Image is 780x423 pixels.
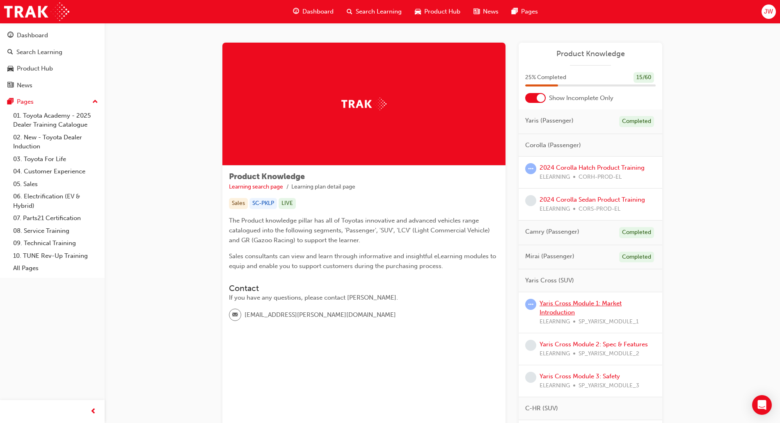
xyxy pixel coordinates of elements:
span: Pages [521,7,538,16]
a: guage-iconDashboard [286,3,340,20]
span: The Product knowledge pillar has all of Toyotas innovative and advanced vehicles range catalogued... [229,217,492,244]
span: news-icon [473,7,480,17]
span: SP_YARISX_MODULE_2 [579,349,639,359]
a: Search Learning [3,45,101,60]
div: Completed [619,227,654,238]
span: news-icon [7,82,14,89]
div: Completed [619,116,654,127]
h3: Contact [229,284,499,293]
a: 08. Service Training [10,225,101,237]
a: 04. Customer Experience [10,165,101,178]
button: JW [762,5,776,19]
span: search-icon [7,49,13,56]
span: Search Learning [356,7,402,16]
span: car-icon [7,65,14,73]
div: Open Intercom Messenger [752,395,772,415]
span: ELEARNING [540,173,570,182]
span: Camry (Passenger) [525,227,579,237]
span: JW [764,7,773,16]
span: Yaris Cross (SUV) [525,276,574,285]
div: Completed [619,252,654,263]
a: Yaris Cross Module 1: Market Introduction [540,300,622,316]
a: Product Knowledge [525,49,656,59]
span: learningRecordVerb_NONE-icon [525,372,536,383]
span: car-icon [415,7,421,17]
span: learningRecordVerb_NONE-icon [525,340,536,351]
span: Product Knowledge [229,172,305,181]
span: Mirai (Passenger) [525,252,574,261]
span: CORH-PROD-EL [579,173,622,182]
span: Yaris (Passenger) [525,116,574,125]
span: ELEARNING [540,381,570,391]
span: ELEARNING [540,317,570,327]
div: LIVE [279,198,296,209]
button: DashboardSearch LearningProduct HubNews [3,26,101,94]
span: learningRecordVerb_ATTEMPT-icon [525,163,536,174]
a: Yaris Cross Module 3: Safety [540,373,620,380]
div: 15 / 60 [634,72,654,83]
span: 25 % Completed [525,73,566,82]
img: Trak [4,2,69,21]
img: Trak [341,98,387,110]
a: Product Hub [3,61,101,76]
a: search-iconSearch Learning [340,3,408,20]
span: CORS-PROD-EL [579,205,620,214]
a: 10. TUNE Rev-Up Training [10,250,101,262]
span: SP_YARISX_MODULE_3 [579,381,639,391]
a: 09. Technical Training [10,237,101,250]
div: News [17,81,32,90]
a: 01. Toyota Academy - 2025 Dealer Training Catalogue [10,109,101,131]
button: Pages [3,94,101,109]
div: Product Hub [17,64,53,73]
a: 03. Toyota For Life [10,153,101,166]
span: ELEARNING [540,349,570,359]
span: prev-icon [90,407,96,417]
span: search-icon [347,7,352,17]
a: 06. Electrification (EV & Hybrid) [10,190,101,212]
a: 05. Sales [10,178,101,191]
span: guage-icon [293,7,299,17]
span: SP_YARISX_MODULE_1 [579,317,639,327]
span: Sales consultants can view and learn through informative and insightful eLearning modules to equi... [229,252,498,270]
a: 2024 Corolla Hatch Product Training [540,164,645,171]
div: Search Learning [16,48,62,57]
span: News [483,7,499,16]
span: ELEARNING [540,205,570,214]
div: If you have any questions, please contact [PERSON_NAME]. [229,293,499,302]
span: guage-icon [7,32,14,39]
a: car-iconProduct Hub [408,3,467,20]
span: Show Incomplete Only [549,93,613,103]
span: [EMAIL_ADDRESS][PERSON_NAME][DOMAIN_NAME] [245,310,396,320]
div: SC-PKLP [249,198,277,209]
div: Dashboard [17,31,48,40]
a: News [3,78,101,93]
a: pages-iconPages [505,3,544,20]
span: learningRecordVerb_NONE-icon [525,195,536,206]
div: Pages [17,97,34,107]
a: news-iconNews [467,3,505,20]
a: Learning search page [229,183,283,190]
span: pages-icon [7,98,14,106]
span: Corolla (Passenger) [525,141,581,150]
span: email-icon [232,310,238,321]
span: up-icon [92,97,98,107]
a: All Pages [10,262,101,275]
a: 2024 Corolla Sedan Product Training [540,196,645,203]
div: Sales [229,198,248,209]
span: Product Hub [424,7,460,16]
a: 07. Parts21 Certification [10,212,101,225]
span: C-HR (SUV) [525,404,558,413]
a: Dashboard [3,28,101,43]
span: learningRecordVerb_ATTEMPT-icon [525,299,536,310]
a: Yaris Cross Module 2: Spec & Features [540,341,648,348]
a: 02. New - Toyota Dealer Induction [10,131,101,153]
li: Learning plan detail page [291,182,355,192]
span: pages-icon [512,7,518,17]
span: Dashboard [302,7,334,16]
